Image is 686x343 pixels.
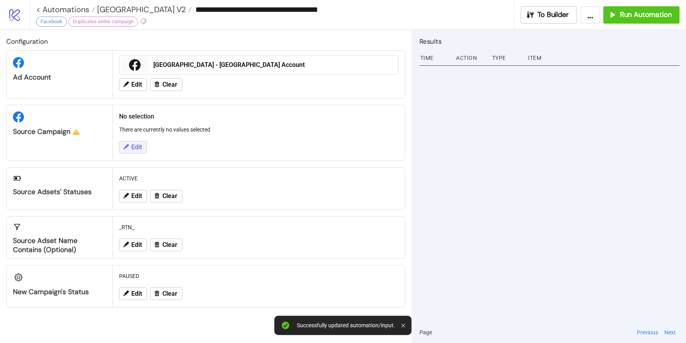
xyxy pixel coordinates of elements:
div: Action [456,50,486,65]
button: Clear [150,78,182,91]
span: Clear [162,290,177,297]
div: Type [491,50,522,65]
button: Clear [150,287,182,300]
button: Clear [150,190,182,202]
span: Edit [131,193,142,200]
div: _RTN_ [116,220,402,235]
span: Clear [162,241,177,248]
div: Successfully updated automation/input. [297,322,395,329]
button: Run Automation [603,6,680,24]
h2: No selection [119,111,399,121]
h2: Results [419,36,680,46]
div: Source Campaign [13,127,106,136]
div: Source Adset Name contains (optional) [13,236,106,254]
div: ACTIVE [116,171,402,186]
span: Clear [162,193,177,200]
div: Time [419,50,450,65]
div: [GEOGRAPHIC_DATA] - [GEOGRAPHIC_DATA] Account [153,61,394,69]
span: Edit [131,290,142,297]
div: Source Adsets' Statuses [13,187,106,197]
span: Edit [131,81,142,88]
h2: Configuration [6,36,405,46]
span: Page [419,328,432,337]
a: < Automations [36,6,95,13]
span: Edit [131,144,142,151]
button: Clear [150,239,182,251]
button: ... [580,6,600,24]
button: Edit [119,239,147,251]
a: [GEOGRAPHIC_DATA] V2 [95,6,192,13]
div: New Campaign's Status [13,287,106,297]
button: Edit [119,190,147,202]
span: Clear [162,81,177,88]
button: Edit [119,141,147,154]
div: Item [528,50,680,65]
button: Next [662,328,678,337]
span: [GEOGRAPHIC_DATA] V2 [95,4,186,15]
button: Edit [119,287,147,300]
button: Edit [119,78,147,91]
div: PAUSED [116,269,402,284]
p: There are currently no values selected [119,125,399,134]
div: Ad Account [13,73,106,82]
button: To Builder [521,6,577,24]
div: Facebook [36,17,67,27]
span: To Builder [538,10,569,19]
div: Duplicates entire campaign [68,17,138,27]
span: Edit [131,241,142,248]
button: Previous [635,328,660,337]
span: Run Automation [620,10,672,19]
